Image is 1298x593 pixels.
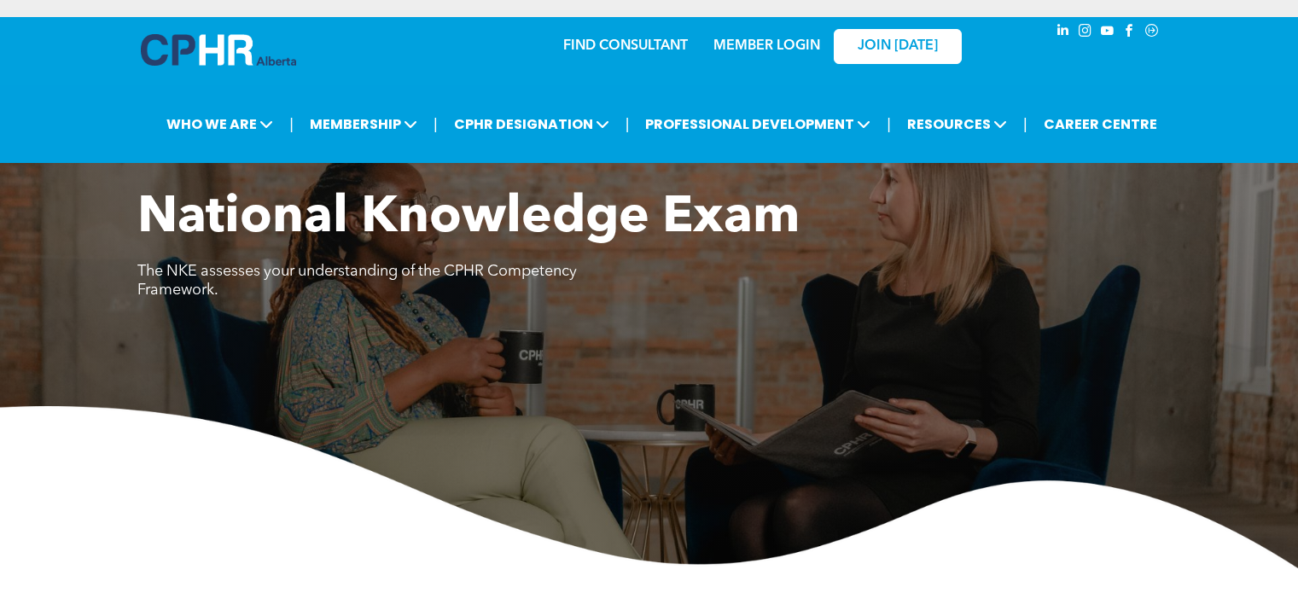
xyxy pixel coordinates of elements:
img: A blue and white logo for cp alberta [141,34,296,66]
a: instagram [1076,21,1095,44]
a: youtube [1098,21,1117,44]
a: MEMBER LOGIN [713,39,820,53]
li: | [626,107,630,142]
a: linkedin [1054,21,1073,44]
span: RESOURCES [902,108,1012,140]
span: The NKE assesses your understanding of the CPHR Competency Framework. [137,264,577,298]
li: | [1023,107,1027,142]
a: CAREER CENTRE [1039,108,1162,140]
span: CPHR DESIGNATION [449,108,614,140]
a: FIND CONSULTANT [563,39,688,53]
li: | [434,107,438,142]
li: | [289,107,294,142]
span: PROFESSIONAL DEVELOPMENT [640,108,876,140]
span: MEMBERSHIP [305,108,422,140]
li: | [887,107,891,142]
span: JOIN [DATE] [858,38,938,55]
a: JOIN [DATE] [834,29,962,64]
a: facebook [1120,21,1139,44]
span: WHO WE ARE [161,108,278,140]
a: Social network [1143,21,1161,44]
span: National Knowledge Exam [137,193,800,244]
